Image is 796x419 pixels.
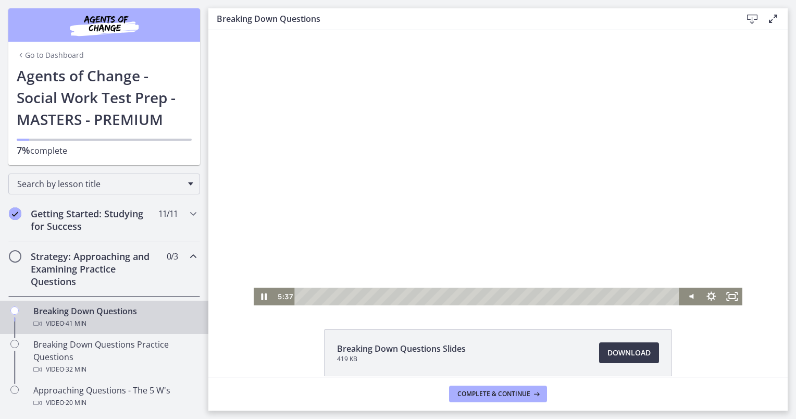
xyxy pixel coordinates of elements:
[64,317,86,330] span: · 41 min
[17,50,84,60] a: Go to Dashboard
[167,250,178,263] span: 0 / 3
[217,13,725,25] h3: Breaking Down Questions
[33,384,196,409] div: Approaching Questions - The 5 W's
[33,363,196,376] div: Video
[337,355,466,363] span: 419 KB
[64,363,86,376] span: · 32 min
[33,397,196,409] div: Video
[17,144,192,157] p: complete
[17,144,30,156] span: 7%
[31,250,158,288] h2: Strategy: Approaching and Examining Practice Questions
[471,257,492,275] button: Mute
[158,207,178,220] span: 11 / 11
[337,342,466,355] span: Breaking Down Questions Slides
[42,13,167,38] img: Agents of Change
[457,390,530,398] span: Complete & continue
[8,174,200,194] div: Search by lesson title
[599,342,659,363] a: Download
[9,207,21,220] i: Completed
[513,257,534,275] button: Fullscreen
[607,347,651,359] span: Download
[64,397,86,409] span: · 20 min
[17,65,192,130] h1: Agents of Change - Social Work Test Prep - MASTERS - PREMIUM
[492,257,513,275] button: Show settings menu
[449,386,547,402] button: Complete & continue
[208,30,788,305] iframe: Video Lesson
[33,305,196,330] div: Breaking Down Questions
[17,178,183,190] span: Search by lesson title
[33,338,196,376] div: Breaking Down Questions Practice Questions
[31,207,158,232] h2: Getting Started: Studying for Success
[33,317,196,330] div: Video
